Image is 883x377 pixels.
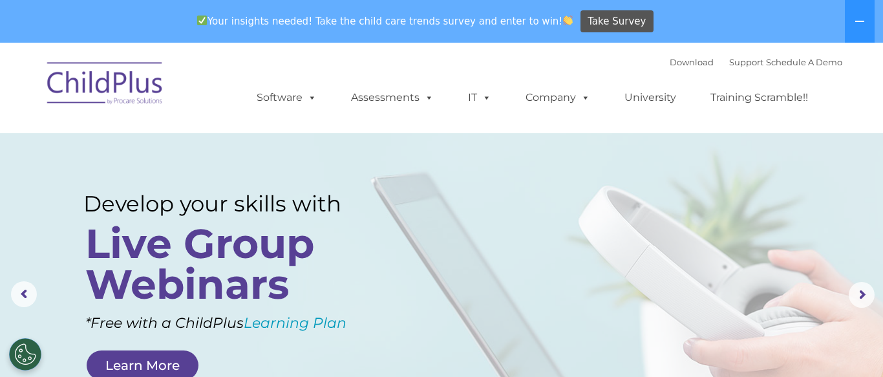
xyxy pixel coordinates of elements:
[766,57,842,67] a: Schedule A Demo
[85,310,398,336] rs-layer: *Free with a ChildPlus
[338,85,447,111] a: Assessments
[670,57,842,67] font: |
[197,16,207,25] img: ✅
[244,314,346,332] a: Learning Plan
[85,223,372,305] rs-layer: Live Group Webinars
[588,10,646,33] span: Take Survey
[41,53,170,118] img: ChildPlus by Procare Solutions
[697,85,821,111] a: Training Scramble!!
[670,57,714,67] a: Download
[612,85,689,111] a: University
[729,57,763,67] a: Support
[455,85,504,111] a: IT
[180,138,235,148] span: Phone number
[580,10,654,33] a: Take Survey
[513,85,603,111] a: Company
[244,85,330,111] a: Software
[191,8,579,34] span: Your insights needed! Take the child care trends survey and enter to win!
[563,16,573,25] img: 👏
[9,338,41,371] button: Cookies Settings
[83,191,376,217] rs-layer: Develop your skills with
[180,85,219,95] span: Last name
